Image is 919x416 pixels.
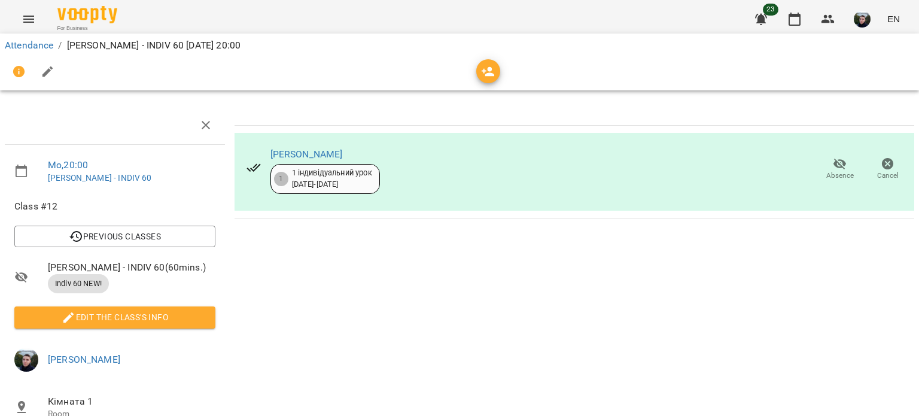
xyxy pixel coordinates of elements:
img: 75593303c903e315ad3d4d5911cca2f4.jpg [854,11,871,28]
div: 1 [274,172,288,186]
button: EN [883,8,905,30]
span: For Business [57,25,117,32]
span: Absence [826,171,854,181]
img: Voopty Logo [57,6,117,23]
span: 23 [763,4,778,16]
a: [PERSON_NAME] - INDIV 60 [48,173,152,183]
a: [PERSON_NAME] [270,148,343,160]
a: Mo , 20:00 [48,159,88,171]
span: EN [887,13,900,25]
button: Previous Classes [14,226,215,247]
img: 75593303c903e315ad3d4d5911cca2f4.jpg [14,348,38,372]
a: [PERSON_NAME] [48,354,120,365]
li: / [58,38,62,53]
button: Menu [14,5,43,34]
div: 1 індивідуальний урок [DATE] - [DATE] [292,168,372,190]
button: Cancel [864,153,912,186]
span: Кімната 1 [48,394,215,409]
button: Edit the class's Info [14,306,215,328]
span: [PERSON_NAME] - INDIV 60 ( 60 mins. ) [48,260,215,275]
a: Attendance [5,40,53,51]
nav: breadcrumb [5,38,914,53]
span: Edit the class's Info [24,310,206,324]
span: Class #12 [14,199,215,214]
p: [PERSON_NAME] - INDIV 60 [DATE] 20:00 [67,38,241,53]
span: Cancel [877,171,899,181]
button: Absence [816,153,864,186]
span: Indiv 60 NEW! [48,278,109,289]
span: Previous Classes [24,229,206,244]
